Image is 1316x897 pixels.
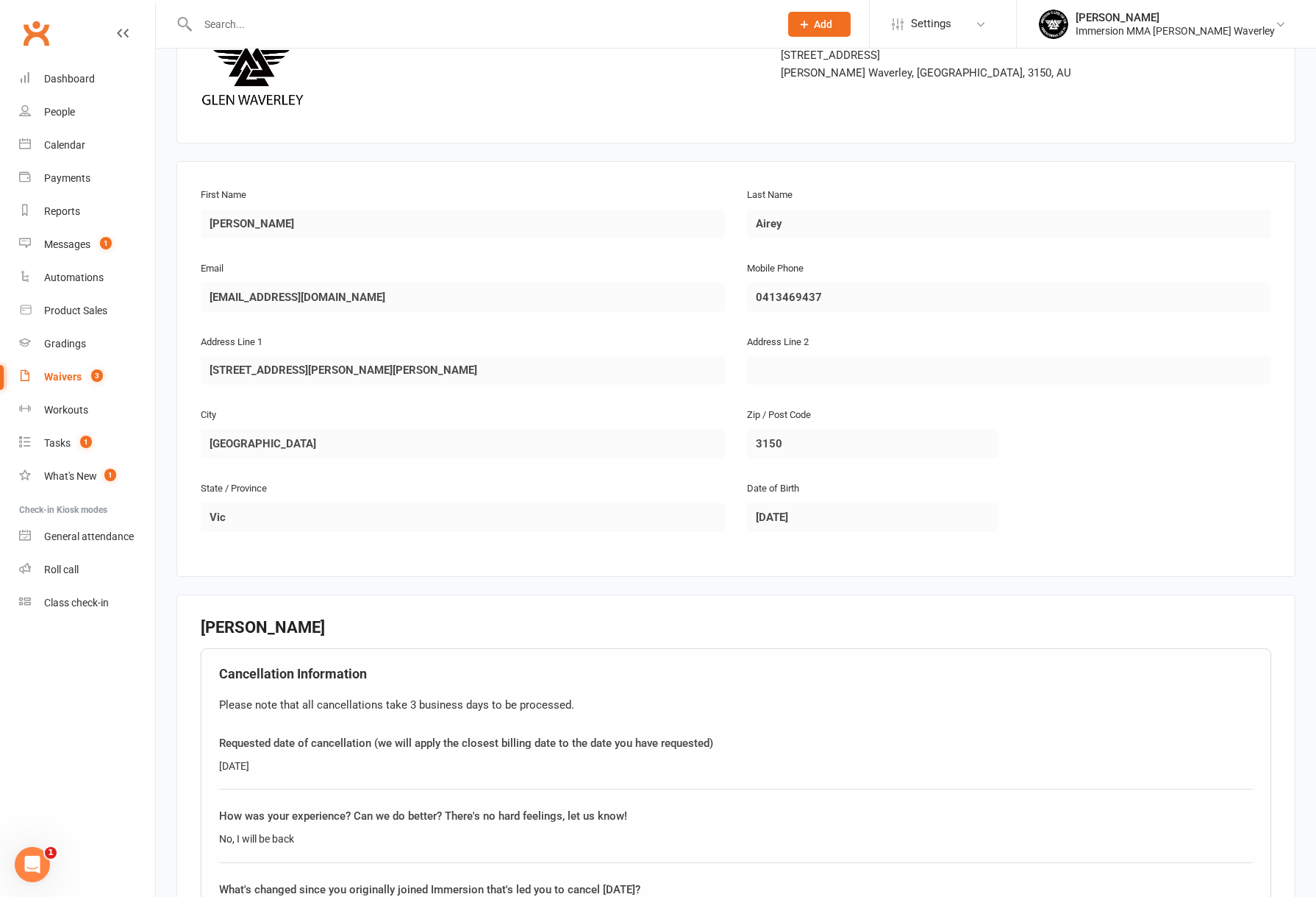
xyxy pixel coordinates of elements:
label: Address Line 2 [747,335,809,350]
a: Gradings [19,327,155,361]
label: Email [201,261,223,277]
a: Tasks 1 [19,427,155,460]
span: Add [814,18,832,30]
div: Reports [44,205,80,217]
div: No, I will be back [219,831,1253,847]
div: What's New [44,470,97,482]
div: Automations [44,272,104,283]
a: Class kiosk mode [19,586,155,620]
label: Mobile Phone [747,261,804,277]
a: Messages 1 [19,228,155,261]
input: Search... [193,14,769,35]
h3: [PERSON_NAME] [201,619,1271,637]
a: Calendar [19,129,155,162]
a: Payments [19,162,155,195]
label: State / Province [201,481,267,497]
label: Date of Birth [747,481,799,497]
label: Last Name [747,188,793,203]
a: General attendance kiosk mode [19,520,155,553]
div: Please note that all cancellations take 3 business days to be processed. [219,696,1253,714]
div: People [44,106,75,118]
a: Waivers 3 [19,361,155,394]
span: 1 [104,469,116,481]
div: [STREET_ADDRESS] [781,46,1123,64]
span: 1 [80,436,92,448]
label: City [201,408,216,423]
div: Calendar [44,139,85,151]
div: Product Sales [44,305,107,316]
a: People [19,96,155,129]
span: 1 [100,237,112,249]
a: Automations [19,261,155,294]
button: Add [788,12,851,37]
a: What's New1 [19,460,155,493]
div: Waivers [44,371,82,383]
div: Payments [44,172,90,184]
div: Messages [44,238,90,250]
img: 962c02d8-15d5-43f2-895f-49b208368835.png [201,11,304,114]
div: Roll call [44,564,79,575]
div: Tasks [44,437,71,449]
span: Settings [911,7,951,40]
div: Class check-in [44,597,109,609]
img: thumb_image1704201953.png [1039,10,1068,39]
a: Product Sales [19,294,155,327]
div: Gradings [44,338,86,350]
a: Dashboard [19,63,155,96]
label: First Name [201,188,246,203]
div: General attendance [44,531,134,542]
div: Dashboard [44,73,95,85]
a: Roll call [19,553,155,586]
a: Workouts [19,394,155,427]
span: 1 [45,847,57,859]
div: [DATE] [219,758,1253,774]
div: How was your experience? Can we do better? There's no hard feelings, let us know! [219,807,1253,825]
div: Workouts [44,404,88,416]
label: Zip / Post Code [747,408,811,423]
a: Clubworx [18,15,54,52]
div: Requested date of cancellation (we will apply the closest billing date to the date you have reque... [219,734,1253,752]
iframe: Intercom live chat [15,847,50,882]
a: Reports [19,195,155,228]
div: Immersion MMA [PERSON_NAME] Waverley [1076,24,1275,38]
div: [PERSON_NAME] [1076,11,1275,24]
span: 3 [91,369,103,382]
h4: Cancellation Information [219,667,1253,681]
label: Address Line 1 [201,335,262,350]
div: [PERSON_NAME] Waverley, [GEOGRAPHIC_DATA], 3150, AU [781,64,1123,82]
